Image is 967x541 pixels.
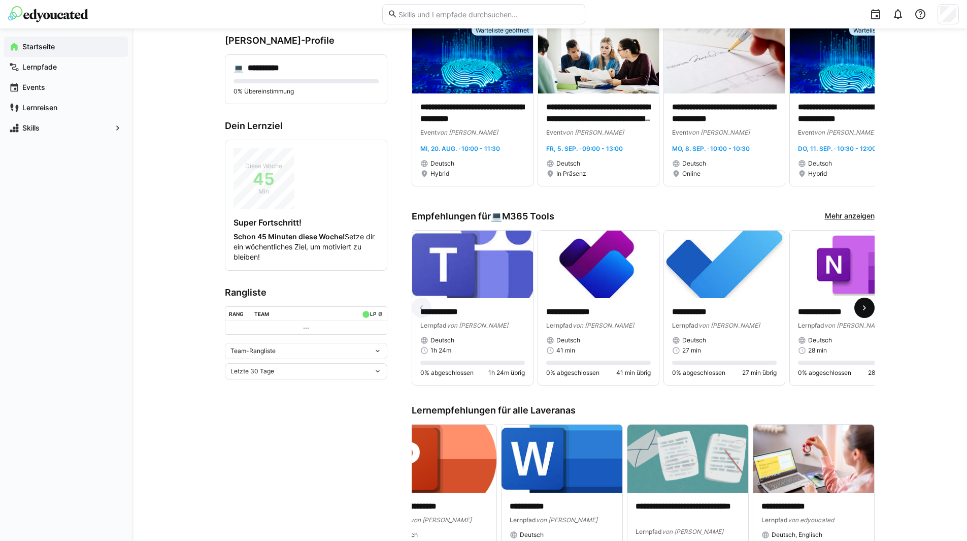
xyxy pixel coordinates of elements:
span: von edyoucated [788,516,834,524]
span: M365 Tools [502,211,554,222]
span: Deutsch [556,160,580,168]
span: Mo, 8. Sep. · 10:00 - 10:30 [672,145,750,152]
span: Lernpfad [510,516,536,524]
span: 27 min übrig [742,369,777,377]
img: image [753,425,874,493]
a: ø [378,309,383,317]
span: Lernpfad [636,528,662,535]
div: 💻️ [234,63,244,73]
span: 28 min übrig [868,369,903,377]
img: image [790,25,911,93]
span: Deutsch [520,531,544,539]
img: image [412,231,533,299]
span: Mi, 20. Aug. · 10:00 - 11:30 [420,145,500,152]
span: Deutsch [556,336,580,344]
span: Event [672,129,688,136]
span: Deutsch [682,336,706,344]
span: 0% abgeschlossen [798,369,851,377]
span: Deutsch [808,336,832,344]
span: Deutsch [808,160,832,168]
div: 💻️ [491,211,554,222]
a: Mehr anzeigen [825,211,875,222]
span: 27 min [682,346,701,355]
span: von [PERSON_NAME] [447,322,508,329]
img: image [664,25,785,93]
h4: Super Fortschritt! [234,217,379,228]
img: image [538,25,659,93]
span: Team-Rangliste [230,347,276,355]
span: Online [682,170,701,178]
img: image [412,25,533,93]
span: von [PERSON_NAME] [573,322,634,329]
span: Lernpfad [761,516,788,524]
p: Setze dir ein wöchentliches Ziel, um motiviert zu bleiben! [234,232,379,262]
img: image [376,425,496,493]
span: 0% abgeschlossen [546,369,599,377]
span: von [PERSON_NAME] [536,516,597,524]
span: Lernpfad [672,322,698,329]
h3: Rangliste [225,287,387,298]
span: Deutsch [430,336,454,344]
span: 0% abgeschlossen [420,369,474,377]
span: Lernpfad [420,322,447,329]
span: von [PERSON_NAME] [562,129,624,136]
span: Hybrid [430,170,449,178]
span: 28 min [808,346,827,355]
span: 1h 24m übrig [488,369,525,377]
h3: [PERSON_NAME]-Profile [225,35,387,46]
span: Warteliste geöffnet [853,26,907,35]
span: 41 min übrig [616,369,651,377]
span: 0% abgeschlossen [672,369,725,377]
span: Do, 11. Sep. · 10:30 - 12:00 [798,145,876,152]
h3: Empfehlungen für [412,211,554,222]
div: LP [370,311,376,317]
div: Team [254,311,269,317]
p: 0% Übereinstimmung [234,87,379,96]
span: von [PERSON_NAME] [437,129,498,136]
span: Fr, 5. Sep. · 09:00 - 13:00 [546,145,623,152]
span: Hybrid [808,170,827,178]
img: image [502,425,622,493]
span: Deutsch [682,160,706,168]
span: In Präsenz [556,170,586,178]
h3: Lernempfehlungen für alle Laveranas [412,405,875,416]
span: Event [798,129,814,136]
span: Deutsch, Englisch [772,531,822,539]
img: image [627,425,748,493]
span: von [PERSON_NAME] [688,129,750,136]
span: 41 min [556,346,575,355]
h3: Dein Lernziel [225,120,387,132]
span: von [PERSON_NAME] [698,322,760,329]
span: von [PERSON_NAME] [824,322,886,329]
span: Deutsch [430,160,454,168]
span: 1h 24m [430,346,451,355]
strong: Schon 45 Minuten diese Woche! [234,232,345,241]
span: Event [420,129,437,136]
div: Rang [229,311,244,317]
img: image [664,231,785,299]
span: Warteliste geöffnet [476,26,529,35]
span: Lernpfad [798,322,824,329]
img: image [538,231,659,299]
input: Skills und Lernpfade durchsuchen… [397,10,579,19]
span: von [PERSON_NAME] [814,129,876,136]
span: von [PERSON_NAME] [662,528,723,535]
span: Event [546,129,562,136]
span: Lernpfad [546,322,573,329]
span: Letzte 30 Tage [230,367,274,375]
img: image [790,231,911,299]
span: von [PERSON_NAME] [410,516,472,524]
